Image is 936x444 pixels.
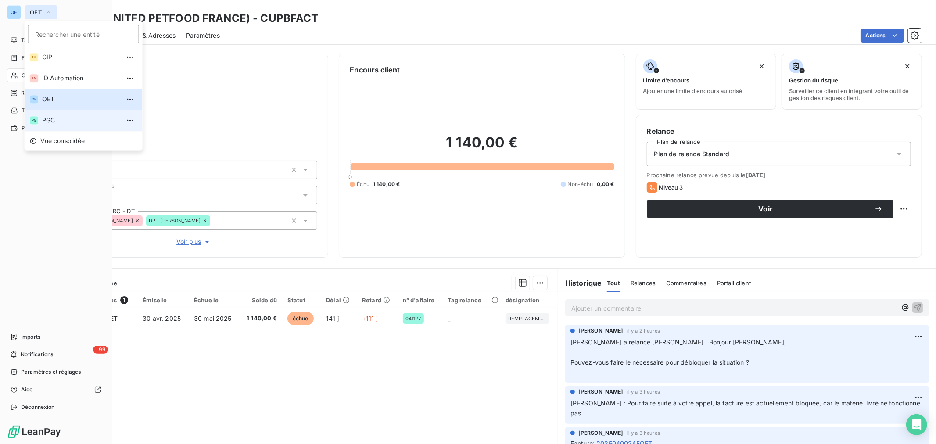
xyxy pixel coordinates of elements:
[21,333,40,341] span: Imports
[647,172,911,179] span: Prochaine relance prévue depuis le
[350,134,614,160] h2: 1 140,00 €
[30,95,39,104] div: OE
[373,180,400,188] span: 1 140,00 €
[143,315,181,322] span: 30 avr. 2025
[643,77,690,84] span: Limite d’encours
[578,429,624,437] span: [PERSON_NAME]
[194,297,234,304] div: Échue le
[348,173,352,180] span: 0
[287,297,316,304] div: Statut
[21,351,53,358] span: Notifications
[245,314,277,323] span: 1 140,00 €
[143,297,183,304] div: Émise le
[350,64,400,75] h6: Encours client
[30,74,39,82] div: IA
[403,297,437,304] div: n° d'affaire
[906,414,927,435] div: Open Intercom Messenger
[570,399,922,417] span: [PERSON_NAME] : Pour faire suite à votre appel, la facture est actuellement bloquée, car le matér...
[22,107,40,115] span: Tâches
[636,54,776,110] button: Limite d’encoursAjouter une limite d’encours autorisé
[7,5,21,19] div: OE
[77,11,319,26] h3: UPF (UNITED PETFOOD FRANCE) - CUPBFACT
[114,31,176,40] span: Contacts & Adresses
[627,430,660,436] span: il y a 3 heures
[627,389,660,394] span: il y a 3 heures
[245,297,277,304] div: Solde dû
[21,386,33,394] span: Aide
[210,217,217,225] input: Ajouter une valeur
[362,297,392,304] div: Retard
[21,403,55,411] span: Déconnexion
[558,278,602,288] h6: Historique
[149,218,201,223] span: DP - [PERSON_NAME]
[659,184,683,191] span: Niveau 3
[71,141,317,154] span: Propriétés Client
[746,172,766,179] span: [DATE]
[194,315,232,322] span: 30 mai 2025
[42,116,120,125] span: PGC
[789,77,838,84] span: Gestion du risque
[42,74,120,82] span: ID Automation
[186,31,220,40] span: Paramètres
[448,297,495,304] div: Tag relance
[506,297,552,304] div: désignation
[789,87,914,101] span: Surveiller ce client en intégrant votre outil de gestion des risques client.
[578,388,624,396] span: [PERSON_NAME]
[21,36,62,44] span: Tableau de bord
[120,296,128,304] span: 1
[654,150,730,158] span: Plan de relance Standard
[30,9,42,16] span: OET
[22,124,48,132] span: Paiements
[597,180,614,188] span: 0,00 €
[570,358,749,366] span: Pouvez-vous faire le nécessaire pour débloquer la situation ?
[71,237,317,247] button: Voir plus
[42,95,120,104] span: OET
[631,279,656,286] span: Relances
[448,315,450,322] span: _
[21,89,44,97] span: Relances
[362,315,377,322] span: +111 j
[22,72,39,79] span: Clients
[568,180,593,188] span: Non-échu
[666,279,706,286] span: Commentaires
[40,136,85,145] span: Vue consolidée
[570,338,786,346] span: [PERSON_NAME] a relance [PERSON_NAME] : Bonjour [PERSON_NAME],
[578,327,624,335] span: [PERSON_NAME]
[22,54,44,62] span: Factures
[21,368,81,376] span: Paramètres et réglages
[643,87,743,94] span: Ajouter une limite d’encours autorisé
[30,116,39,125] div: PG
[607,279,620,286] span: Tout
[405,316,421,321] span: 041127
[93,346,108,354] span: +99
[7,425,61,439] img: Logo LeanPay
[647,126,911,136] h6: Relance
[28,25,139,43] input: placeholder
[717,279,751,286] span: Portail client
[326,297,351,304] div: Délai
[176,237,212,246] span: Voir plus
[287,312,314,325] span: échue
[508,316,547,321] span: REMPLACEMENT IMPRIMANTE MARKEM
[30,53,39,61] div: CI
[647,200,893,218] button: Voir
[7,383,105,397] a: Aide
[861,29,904,43] button: Actions
[42,53,120,61] span: CIP
[53,64,317,75] h6: Informations client
[782,54,922,110] button: Gestion du risqueSurveiller ce client en intégrant votre outil de gestion des risques client.
[357,180,369,188] span: Échu
[627,328,660,333] span: il y a 2 heures
[326,315,339,322] span: 141 j
[657,205,874,212] span: Voir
